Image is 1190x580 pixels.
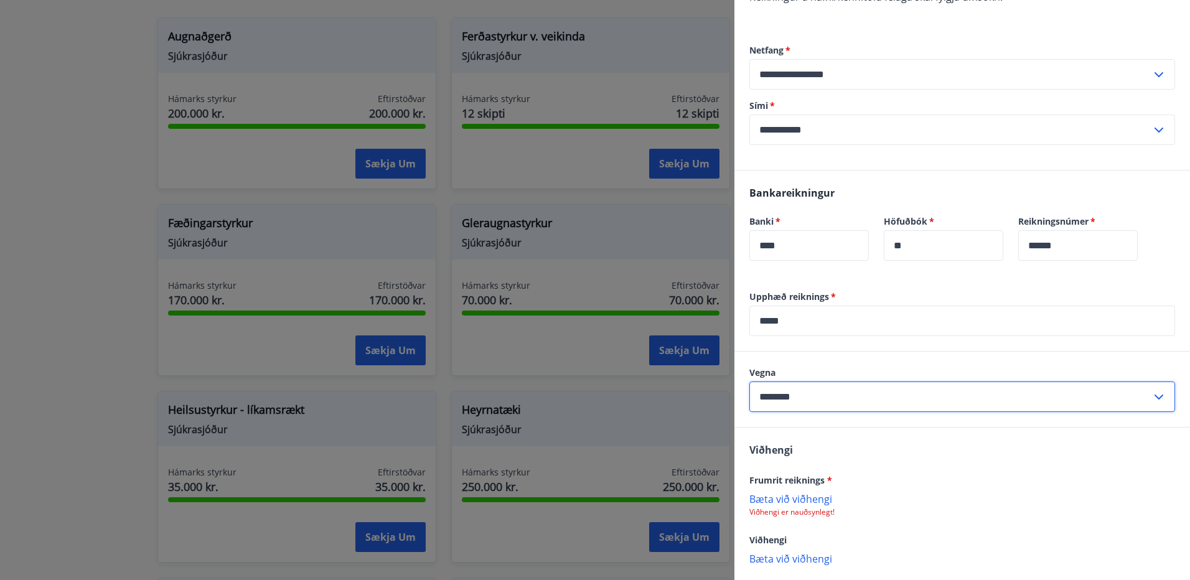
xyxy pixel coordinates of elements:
span: Bankareikningur [749,186,835,200]
p: Viðhengi er nauðsynlegt! [749,507,1175,517]
label: Höfuðbók [884,215,1003,228]
span: Viðhengi [749,443,793,457]
p: Bæta við viðhengi [749,492,1175,505]
p: Bæta við viðhengi [749,552,1175,564]
span: Frumrit reiknings [749,474,832,486]
div: Upphæð reiknings [749,306,1175,336]
label: Reikningsnúmer [1018,215,1138,228]
label: Vegna [749,367,1175,379]
label: Netfang [749,44,1175,57]
label: Banki [749,215,869,228]
span: Viðhengi [749,534,787,546]
label: Upphæð reiknings [749,291,1175,303]
label: Sími [749,100,1175,112]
